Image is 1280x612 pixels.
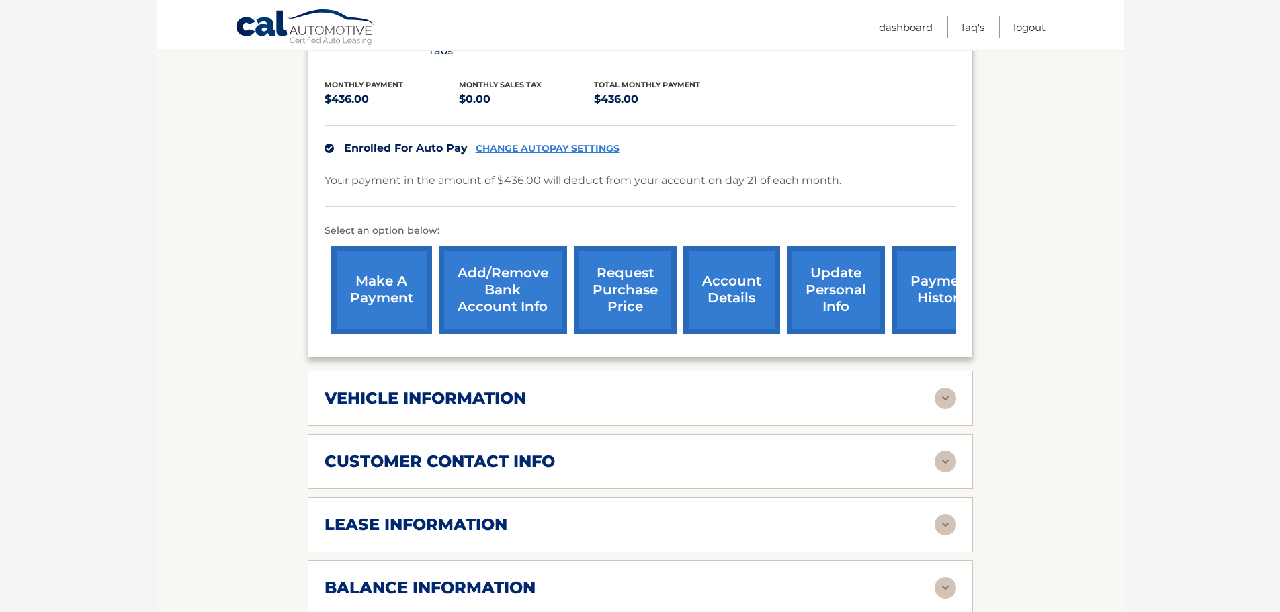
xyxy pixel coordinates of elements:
a: Logout [1013,16,1046,38]
h2: vehicle information [325,388,526,408]
img: check.svg [325,144,334,153]
a: request purchase price [574,246,677,334]
img: accordion-rest.svg [935,388,956,409]
span: Total Monthly Payment [594,80,700,89]
img: accordion-rest.svg [935,577,956,599]
h2: customer contact info [325,451,555,472]
span: Enrolled For Auto Pay [344,142,468,155]
a: CHANGE AUTOPAY SETTINGS [476,143,620,155]
a: update personal info [787,246,885,334]
p: $436.00 [594,90,729,109]
p: Your payment in the amount of $436.00 will deduct from your account on day 21 of each month. [325,171,841,190]
span: Monthly sales Tax [459,80,542,89]
a: make a payment [331,246,432,334]
h2: balance information [325,578,536,598]
a: Dashboard [879,16,933,38]
a: payment history [892,246,992,334]
a: Cal Automotive [235,9,376,48]
a: Add/Remove bank account info [439,246,567,334]
p: Select an option below: [325,223,956,239]
img: accordion-rest.svg [935,451,956,472]
a: FAQ's [962,16,984,38]
a: account details [683,246,780,334]
img: accordion-rest.svg [935,514,956,535]
p: $0.00 [459,90,594,109]
span: Monthly Payment [325,80,403,89]
h2: lease information [325,515,507,535]
p: $436.00 [325,90,460,109]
